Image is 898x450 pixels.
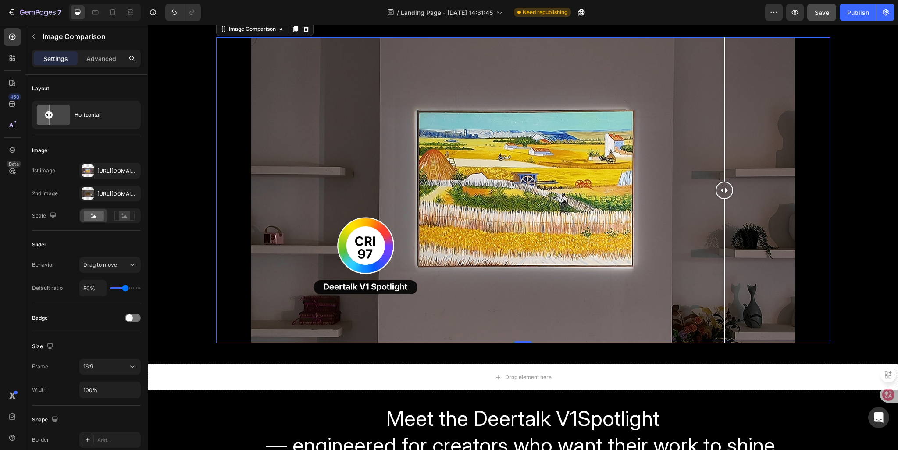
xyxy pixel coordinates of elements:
div: Publish [847,8,869,17]
p: 7 [57,7,61,18]
p: Image Comparison [43,31,137,42]
div: Behavior [32,261,54,269]
span: Landing Page - [DATE] 14:31:45 [401,8,493,17]
div: Horizontal [75,105,128,125]
p: Advanced [86,54,116,63]
div: Width [32,386,46,394]
iframe: Design area [148,25,898,450]
div: Scale [32,210,58,222]
span: / [397,8,399,17]
button: 16:9 [79,359,141,375]
p: Settings [43,54,68,63]
div: Undo/Redo [165,4,201,21]
div: Border [32,436,49,444]
div: Image [32,146,47,154]
div: [URL][DOMAIN_NAME] [97,167,139,175]
input: Auto [80,382,140,398]
div: Badge [32,314,48,322]
div: Add... [97,436,139,444]
span: Need republishing [523,8,567,16]
button: Publish [840,4,877,21]
span: Save [815,9,829,16]
button: 7 [4,4,65,21]
div: Drop element here [357,349,404,356]
div: [URL][DOMAIN_NAME] [97,190,139,198]
span: — engineered for creators who want their work to shine. [118,407,632,433]
div: Slider [32,241,46,249]
div: Shape [32,414,60,426]
div: Frame [32,363,48,371]
div: 450 [8,93,21,100]
span: Meet the Deertalk V1Spotlight [239,381,512,407]
div: Beta [7,161,21,168]
div: 2nd image [32,189,58,197]
div: Layout [32,85,49,93]
button: Save [807,4,836,21]
div: 1st image [32,167,55,175]
div: Open Intercom Messenger [868,407,889,428]
input: Auto [80,280,106,296]
span: Drag to move [83,261,117,268]
button: Drag to move [79,257,141,273]
div: Size [32,341,55,353]
span: 16:9 [83,363,93,370]
div: Default ratio [32,284,63,292]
